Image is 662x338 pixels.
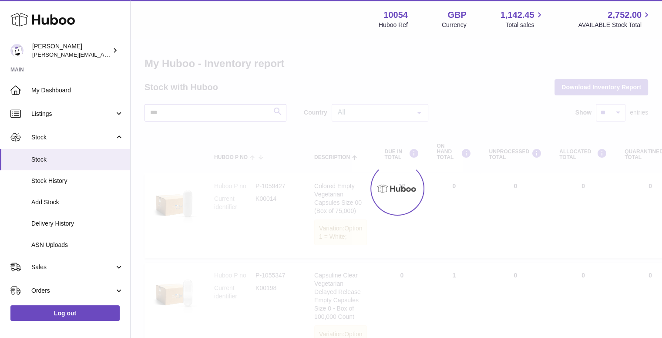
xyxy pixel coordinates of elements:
span: Total sales [505,21,544,29]
span: Sales [31,263,114,271]
span: 1,142.45 [501,9,534,21]
strong: 10054 [383,9,408,21]
strong: GBP [447,9,466,21]
a: 1,142.45 Total sales [501,9,544,29]
div: [PERSON_NAME] [32,42,111,59]
span: Orders [31,287,114,295]
span: [PERSON_NAME][EMAIL_ADDRESS][DOMAIN_NAME] [32,51,175,58]
span: Stock [31,133,114,142]
span: My Dashboard [31,86,124,95]
span: 2,752.00 [608,9,642,21]
span: Stock History [31,177,124,185]
span: Listings [31,110,114,118]
img: luz@capsuline.com [10,44,24,57]
span: Add Stock [31,198,124,206]
span: Delivery History [31,220,124,228]
div: Huboo Ref [379,21,408,29]
span: AVAILABLE Stock Total [578,21,652,29]
div: Currency [442,21,467,29]
span: ASN Uploads [31,241,124,249]
a: 2,752.00 AVAILABLE Stock Total [578,9,652,29]
a: Log out [10,305,120,321]
span: Stock [31,155,124,164]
